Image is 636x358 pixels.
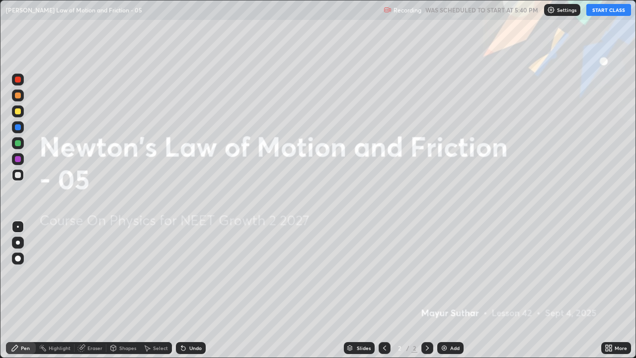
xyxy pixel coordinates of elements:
[357,346,371,351] div: Slides
[87,346,102,351] div: Eraser
[189,346,202,351] div: Undo
[586,4,631,16] button: START CLASS
[49,346,71,351] div: Highlight
[119,346,136,351] div: Shapes
[384,6,392,14] img: recording.375f2c34.svg
[6,6,142,14] p: [PERSON_NAME] Law of Motion and Friction - 05
[557,7,576,12] p: Settings
[425,5,538,14] h5: WAS SCHEDULED TO START AT 5:40 PM
[153,346,168,351] div: Select
[21,346,30,351] div: Pen
[395,345,404,351] div: 2
[411,344,417,353] div: 2
[440,344,448,352] img: add-slide-button
[615,346,627,351] div: More
[406,345,409,351] div: /
[394,6,421,14] p: Recording
[547,6,555,14] img: class-settings-icons
[450,346,460,351] div: Add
